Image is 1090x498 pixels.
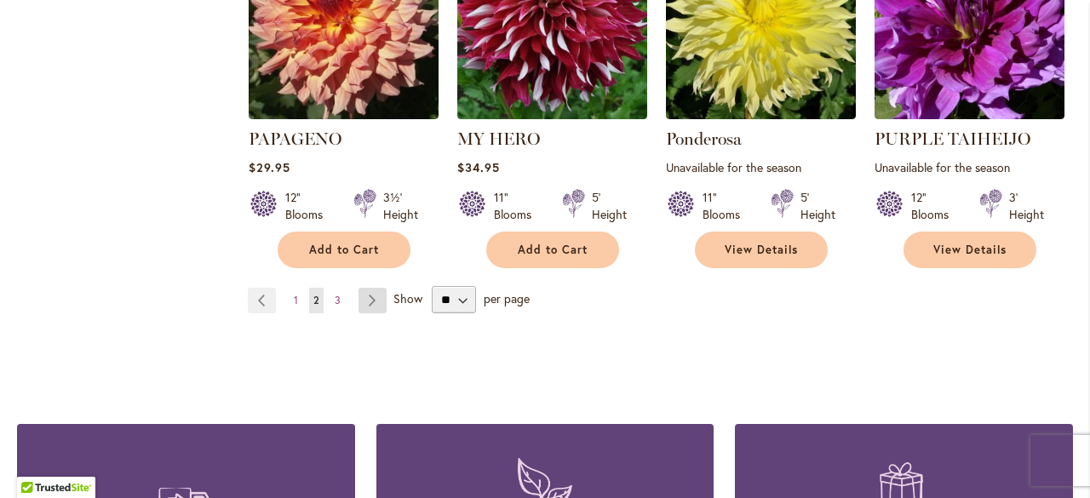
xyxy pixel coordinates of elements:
a: Ponderosa [666,106,856,123]
span: Add to Cart [309,243,379,257]
div: 12" Blooms [285,189,333,223]
span: $34.95 [457,159,500,175]
button: Add to Cart [278,232,410,268]
span: 1 [294,294,298,306]
span: Show [393,290,422,306]
iframe: Launch Accessibility Center [13,438,60,485]
div: 3½' Height [383,189,418,223]
a: 1 [290,288,302,313]
span: View Details [933,243,1007,257]
span: 3 [335,294,341,306]
div: 3' Height [1009,189,1044,223]
a: View Details [695,232,828,268]
div: 5' Height [800,189,835,223]
a: MY HERO [457,129,540,149]
span: 2 [313,294,319,306]
span: $29.95 [249,159,290,175]
div: 11" Blooms [703,189,750,223]
a: PURPLE TAIHEIJO [875,129,1030,149]
div: 5' Height [592,189,627,223]
span: Add to Cart [518,243,588,257]
a: View Details [904,232,1036,268]
a: Ponderosa [666,129,742,149]
div: 11" Blooms [494,189,542,223]
span: per page [484,290,530,306]
p: Unavailable for the season [875,159,1064,175]
p: Unavailable for the season [666,159,856,175]
a: Papageno [249,106,439,123]
a: My Hero [457,106,647,123]
button: Add to Cart [486,232,619,268]
a: PAPAGENO [249,129,341,149]
a: 3 [330,288,345,313]
a: PURPLE TAIHEIJO [875,106,1064,123]
span: View Details [725,243,798,257]
div: 12" Blooms [911,189,959,223]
